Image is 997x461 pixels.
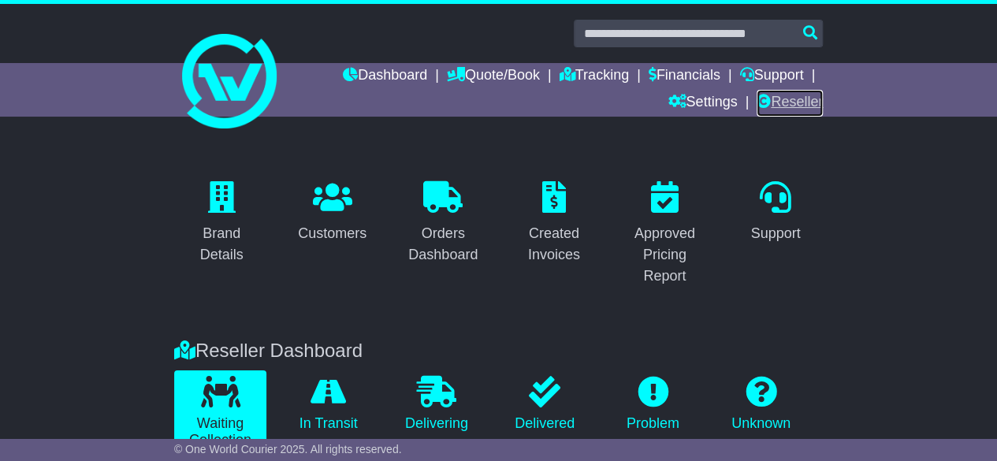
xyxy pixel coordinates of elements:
[498,370,590,438] a: Delivered
[715,370,807,438] a: Unknown
[649,63,720,90] a: Financials
[184,223,259,266] div: Brand Details
[607,370,699,438] a: Problem
[298,223,366,244] div: Customers
[288,176,377,250] a: Customers
[174,443,402,455] span: © One World Courier 2025. All rights reserved.
[390,370,482,438] a: Delivering
[447,63,540,90] a: Quote/Book
[282,370,374,438] a: In Transit
[507,176,602,271] a: Created Invoices
[668,90,737,117] a: Settings
[627,223,702,287] div: Approved Pricing Report
[739,63,803,90] a: Support
[560,63,629,90] a: Tracking
[406,223,481,266] div: Orders Dashboard
[166,340,831,362] div: Reseller Dashboard
[740,176,810,250] a: Support
[396,176,491,271] a: Orders Dashboard
[174,176,270,271] a: Brand Details
[174,370,266,455] a: Waiting Collection
[750,223,800,244] div: Support
[757,90,823,117] a: Reseller
[617,176,712,292] a: Approved Pricing Report
[343,63,427,90] a: Dashboard
[517,223,592,266] div: Created Invoices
